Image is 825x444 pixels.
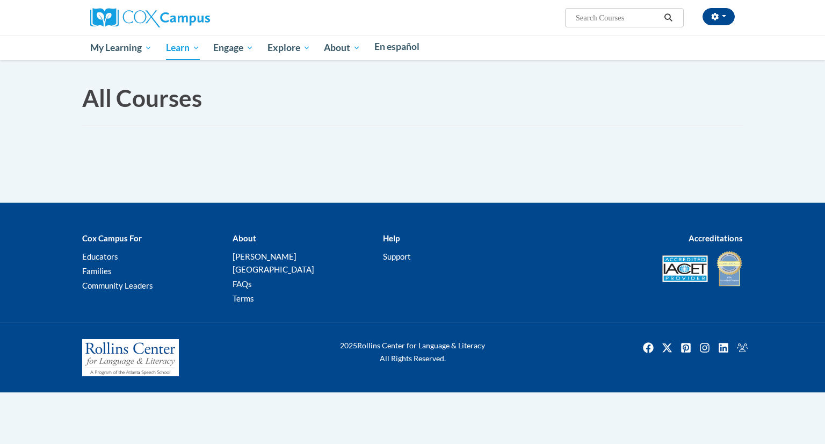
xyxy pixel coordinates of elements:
a: Cox Campus [90,12,210,22]
b: Accreditations [689,233,743,243]
input: Search Courses [575,11,661,24]
img: Pinterest icon [677,339,694,356]
a: FAQs [233,279,252,289]
a: [PERSON_NAME][GEOGRAPHIC_DATA] [233,252,314,274]
span: All Courses [82,84,202,112]
span: 2025 [340,341,357,350]
button: Search [661,11,677,24]
img: Twitter icon [658,339,676,356]
a: Pinterest [677,339,694,356]
a: Twitter [658,339,676,356]
img: Instagram icon [696,339,713,356]
img: Facebook group icon [734,339,751,356]
img: IDA® Accredited [716,250,743,288]
img: Cox Campus [90,8,210,27]
a: My Learning [83,35,159,60]
a: Terms [233,293,254,303]
span: Explore [267,41,310,54]
a: Learn [159,35,207,60]
a: Linkedin [715,339,732,356]
a: Educators [82,252,118,261]
span: Engage [213,41,254,54]
a: Instagram [696,339,713,356]
a: Facebook [640,339,657,356]
a: Support [383,252,411,261]
button: Account Settings [703,8,735,25]
a: Families [82,266,112,276]
a: Explore [260,35,317,60]
span: My Learning [90,41,152,54]
a: About [317,35,368,60]
img: Facebook icon [640,339,657,356]
img: Rollins Center for Language & Literacy - A Program of the Atlanta Speech School [82,339,179,377]
a: Engage [206,35,260,60]
div: Rollins Center for Language & Literacy All Rights Reserved. [300,339,525,365]
a: Community Leaders [82,281,153,290]
b: Help [383,233,400,243]
span: En español [374,41,419,52]
a: En español [367,35,426,58]
a: Facebook Group [734,339,751,356]
span: Learn [166,41,200,54]
img: Accredited IACET® Provider [662,255,708,282]
b: About [233,233,256,243]
i:  [664,14,674,22]
div: Main menu [74,35,751,60]
b: Cox Campus For [82,233,142,243]
span: About [324,41,360,54]
img: LinkedIn icon [715,339,732,356]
